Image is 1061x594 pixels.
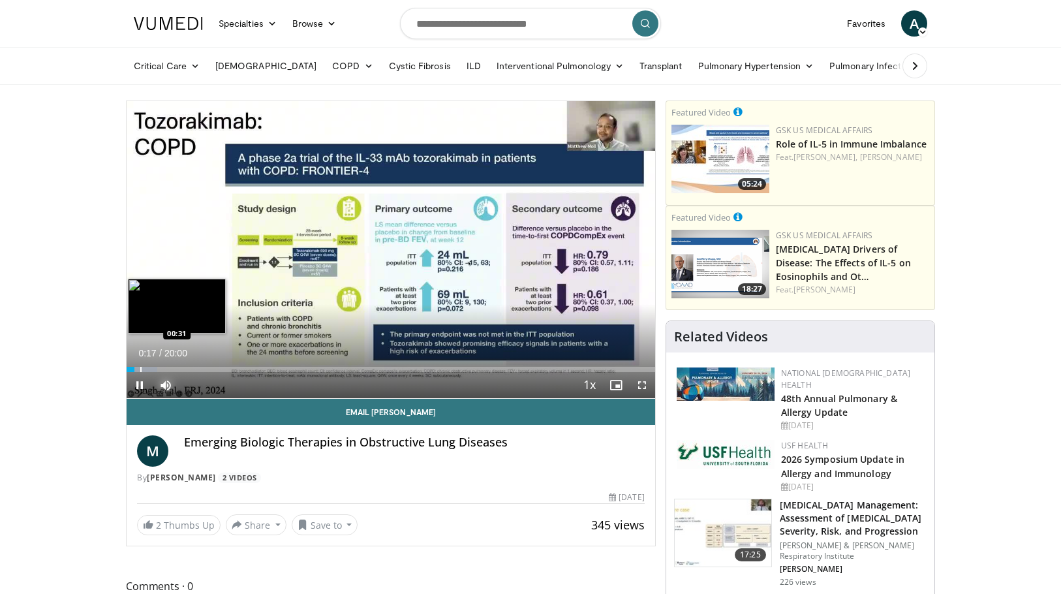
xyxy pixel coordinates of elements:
a: USF Health [781,440,829,451]
div: Feat. [776,151,929,163]
span: 345 views [591,517,645,533]
div: [DATE] [781,481,924,493]
h3: [MEDICAL_DATA] Management: Assessment of [MEDICAL_DATA] Severity, Risk, and Progression [780,499,927,538]
a: GSK US Medical Affairs [776,230,873,241]
a: Pulmonary Hypertension [690,53,822,79]
a: 05:24 [671,125,769,193]
a: 2026 Symposium Update in Allergy and Immunology [781,453,904,479]
a: A [901,10,927,37]
h4: Related Videos [674,329,768,345]
div: By [137,472,645,484]
a: Critical Care [126,53,208,79]
p: [PERSON_NAME] [780,564,927,574]
span: 2 [156,519,161,531]
button: Mute [153,372,179,398]
img: image.jpeg [128,279,226,334]
a: Interventional Pulmonology [489,53,632,79]
a: Browse [284,10,345,37]
img: VuMedi Logo [134,17,203,30]
a: Pulmonary Infection [822,53,934,79]
span: 20:00 [164,348,187,358]
a: [PERSON_NAME] [860,151,922,163]
a: 18:27 [671,230,769,298]
a: [PERSON_NAME] [793,284,855,295]
img: 6ba8804a-8538-4002-95e7-a8f8012d4a11.png.150x105_q85_autocrop_double_scale_upscale_version-0.2.jpg [677,440,775,469]
a: 48th Annual Pulmonary & Allergy Update [781,392,897,418]
a: ILD [459,53,489,79]
div: Progress Bar [127,367,655,372]
span: 18:27 [738,283,766,295]
button: Fullscreen [629,372,655,398]
span: 0:17 [138,348,156,358]
a: GSK US Medical Affairs [776,125,873,136]
a: Transplant [632,53,690,79]
span: 17:25 [735,548,766,561]
video-js: Video Player [127,101,655,399]
span: / [159,348,162,358]
p: 226 views [780,577,816,587]
h4: Emerging Biologic Therapies in Obstructive Lung Diseases [184,435,645,450]
a: 17:25 [MEDICAL_DATA] Management: Assessment of [MEDICAL_DATA] Severity, Risk, and Progression [PE... [674,499,927,587]
div: [DATE] [781,420,924,431]
a: 2 Videos [218,473,261,484]
img: f8c419a3-5bbb-4c4e-b48e-16c2b0d0fb3f.png.150x105_q85_crop-smart_upscale.jpg [671,125,769,193]
p: [PERSON_NAME] & [PERSON_NAME] Respiratory Institute [780,540,927,561]
a: COPD [324,53,380,79]
img: 3f87c9d9-730d-4866-a1ca-7d9e9da8198e.png.150x105_q85_crop-smart_upscale.png [671,230,769,298]
a: M [137,435,168,467]
div: Feat. [776,284,929,296]
a: Cystic Fibrosis [381,53,459,79]
span: 05:24 [738,178,766,190]
div: [DATE] [609,492,644,503]
button: Share [226,514,286,535]
a: National [DEMOGRAPHIC_DATA] Health [781,367,911,390]
a: Specialties [211,10,284,37]
small: Featured Video [671,211,731,223]
small: Featured Video [671,106,731,118]
button: Enable picture-in-picture mode [603,372,629,398]
button: Pause [127,372,153,398]
a: [PERSON_NAME], [793,151,857,163]
a: 2 Thumbs Up [137,515,221,535]
button: Save to [292,514,358,535]
a: [MEDICAL_DATA] Drivers of Disease: The Effects of IL-5 on Eosinophils and Ot… [776,243,911,283]
button: Playback Rate [577,372,603,398]
a: Favorites [839,10,893,37]
img: b90f5d12-84c1-472e-b843-5cad6c7ef911.jpg.150x105_q85_autocrop_double_scale_upscale_version-0.2.jpg [677,367,775,401]
a: Email [PERSON_NAME] [127,399,655,425]
input: Search topics, interventions [400,8,661,39]
a: Role of IL-5 in Immune Imbalance [776,138,927,150]
a: [DEMOGRAPHIC_DATA] [208,53,324,79]
a: [PERSON_NAME] [147,472,216,483]
img: e64685dc-2c6a-4300-9406-072353ac72af.150x105_q85_crop-smart_upscale.jpg [675,499,771,567]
